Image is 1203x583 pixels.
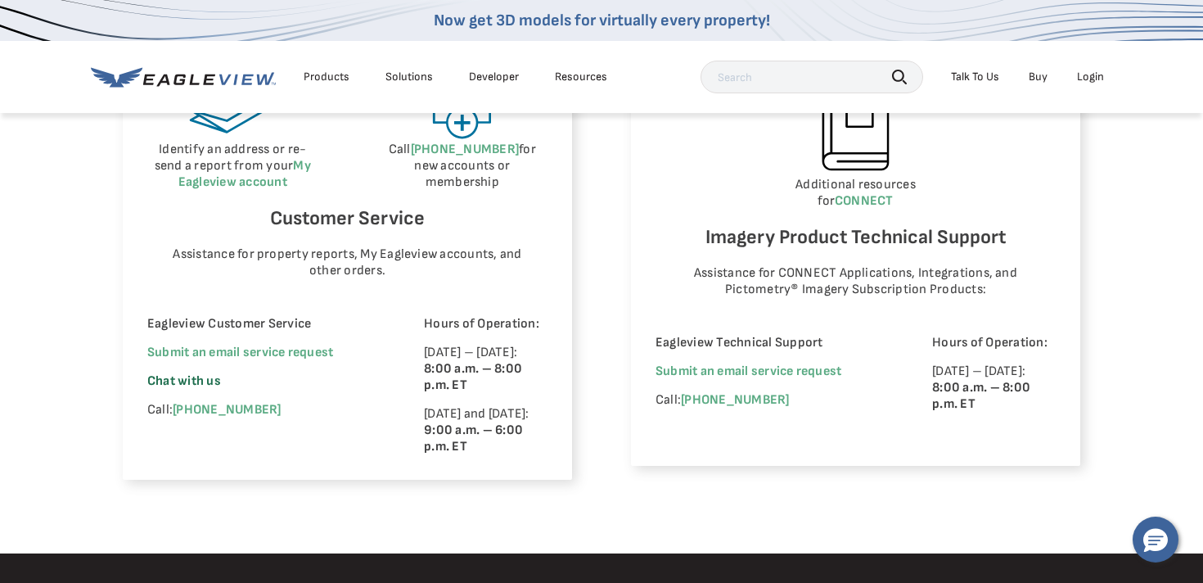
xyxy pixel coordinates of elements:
[173,402,281,418] a: [PHONE_NUMBER]
[304,70,349,84] div: Products
[411,142,519,157] a: [PHONE_NUMBER]
[147,345,333,360] a: Submit an email service request
[385,70,433,84] div: Solutions
[147,142,318,191] p: Identify an address or re-send a report from your
[164,246,532,279] p: Assistance for property reports, My Eagleview accounts, and other orders.
[835,193,894,209] a: CONNECT
[1133,517,1178,563] button: Hello, have a question? Let’s chat.
[701,61,923,93] input: Search
[932,380,1030,412] strong: 8:00 a.m. – 8:00 p.m. ET
[469,70,519,84] a: Developer
[377,142,548,191] p: Call for new accounts or membership
[656,364,841,379] a: Submit an email service request
[424,406,547,455] p: [DATE] and [DATE]:
[932,364,1056,413] p: [DATE] – [DATE]:
[656,222,1056,253] h6: Imagery Product Technical Support
[932,335,1056,351] p: Hours of Operation:
[951,70,999,84] div: Talk To Us
[424,316,547,332] p: Hours of Operation:
[147,373,221,389] span: Chat with us
[434,11,770,30] a: Now get 3D models for virtually every property!
[681,392,789,408] a: [PHONE_NUMBER]
[147,316,379,332] p: Eagleview Customer Service
[424,423,523,454] strong: 9:00 a.m. – 6:00 p.m. ET
[555,70,607,84] div: Resources
[672,265,1040,298] p: Assistance for CONNECT Applications, Integrations, and Pictometry® Imagery Subscription Products:
[1029,70,1048,84] a: Buy
[147,203,547,234] h6: Customer Service
[656,335,887,351] p: Eagleview Technical Support
[1077,70,1104,84] div: Login
[147,402,379,418] p: Call:
[424,345,547,394] p: [DATE] – [DATE]:
[656,392,887,409] p: Call:
[656,177,1056,210] p: Additional resources for
[178,158,311,190] a: My Eagleview account
[424,361,522,393] strong: 8:00 a.m. – 8:00 p.m. ET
